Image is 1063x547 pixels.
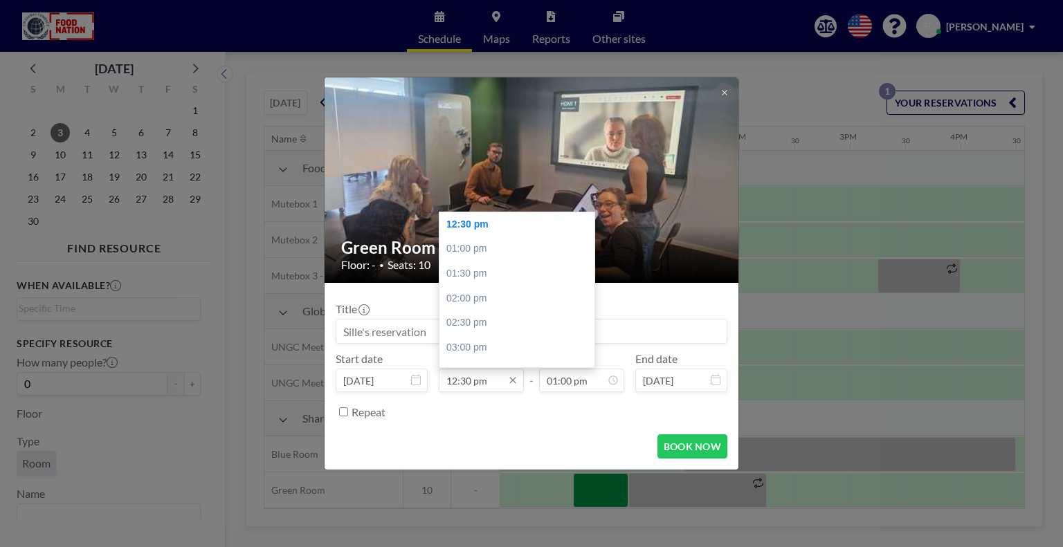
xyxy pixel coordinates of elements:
span: Floor: - [341,258,376,272]
span: Seats: 10 [388,258,430,272]
div: 02:00 pm [439,286,601,311]
button: BOOK NOW [657,434,727,458]
div: 01:00 pm [439,237,601,261]
span: - [529,357,534,387]
label: End date [635,352,678,366]
input: Sille's reservation [336,319,727,343]
div: 01:30 pm [439,261,601,286]
img: 537.jpeg [325,24,740,335]
label: Start date [336,352,383,366]
label: Repeat [352,405,385,419]
div: 03:30 pm [439,360,601,384]
label: Title [336,302,368,316]
span: • [379,260,384,270]
div: 12:30 pm [439,212,601,237]
h2: Green Room [341,237,723,258]
div: 03:00 pm [439,335,601,360]
div: 02:30 pm [439,310,601,335]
